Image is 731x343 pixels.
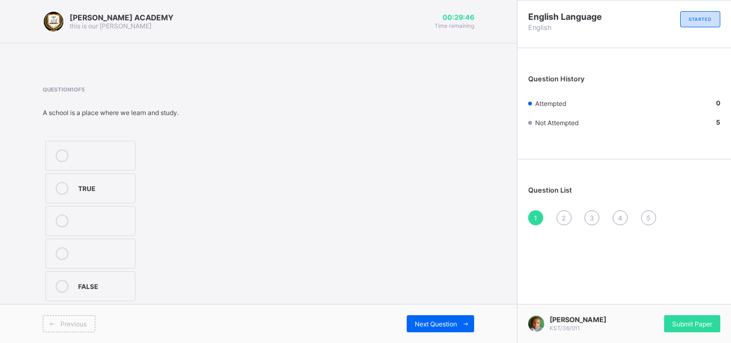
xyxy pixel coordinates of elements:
[70,13,173,22] span: [PERSON_NAME] ACADEMY
[70,22,151,30] span: this is our [PERSON_NAME]
[646,214,650,222] span: 5
[562,214,566,222] span: 2
[550,325,580,331] span: KST/36/011
[716,118,720,126] b: 5
[618,214,622,222] span: 4
[415,320,457,328] span: Next Question
[528,11,625,22] span: English Language
[78,182,130,193] div: TRUE
[716,99,720,107] b: 0
[528,24,625,32] span: English
[435,13,474,21] span: 00:29:46
[689,17,712,22] span: STARTED
[43,109,201,117] div: A school is a place where we learn and study.
[534,214,537,222] span: 1
[60,320,87,328] span: Previous
[43,86,201,93] span: Question 1 of 5
[528,186,572,194] span: Question List
[528,75,584,83] span: Question History
[672,320,712,328] span: Submit Paper
[550,316,606,324] span: [PERSON_NAME]
[535,100,566,108] span: Attempted
[535,119,578,127] span: Not Attempted
[590,214,594,222] span: 3
[435,22,474,29] span: Time remaining
[78,280,130,291] div: FALSE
